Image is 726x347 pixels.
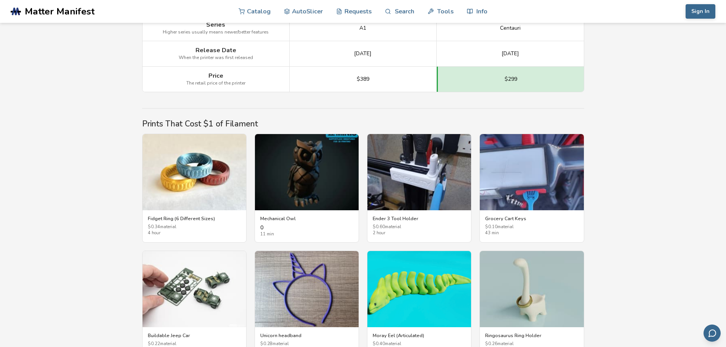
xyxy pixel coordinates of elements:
span: [DATE] [354,51,372,57]
img: Ender 3 Tool Holder [367,134,471,210]
a: Fidget Ring (6 Different Sizes)Fidget Ring (6 Different Sizes)$0.34material4 hour [142,134,247,243]
span: $ 0.10 material [485,225,578,230]
span: 2 hour [373,231,466,236]
span: $ 0.60 material [373,225,466,230]
span: Release Date [196,47,236,54]
img: Ringosaurus Ring Holder [480,251,583,327]
span: 43 min [485,231,578,236]
img: Moray Eel (Articulated) [367,251,471,327]
h3: Grocery Cart Keys [485,216,578,222]
span: $299 [505,76,517,82]
h3: Mechanical Owl [260,216,353,222]
span: Price [208,72,223,79]
img: Fidget Ring (6 Different Sizes) [143,134,246,210]
span: 4 hour [148,231,241,236]
h3: Ringosaurus Ring Holder [485,333,578,339]
span: $ 0.22 material [148,342,241,347]
span: $ 0.34 material [148,225,241,230]
h3: Buildable Jeep Car [148,333,241,339]
span: When the printer was first released [179,55,253,61]
span: Higher series usually means newer/better features [163,30,269,35]
span: Centauri [500,25,521,31]
span: A1 [359,25,366,31]
span: The retail price of the printer [186,81,245,86]
h3: Unicorn headband [260,333,353,339]
span: $ 0.28 material [260,342,353,347]
a: Ender 3 Tool HolderEnder 3 Tool Holder$0.60material2 hour [367,134,471,243]
h3: Fidget Ring (6 Different Sizes) [148,216,241,222]
span: $389 [357,76,369,82]
span: $ 0.40 material [373,342,466,347]
div: 0 [260,225,353,237]
button: Send feedback via email [704,325,721,342]
h3: Ender 3 Tool Holder [373,216,466,222]
img: Buildable Jeep Car [143,251,246,327]
span: Series [206,21,225,28]
h3: Moray Eel (Articulated) [373,333,466,339]
button: Sign In [686,4,715,19]
span: $ 0.26 material [485,342,578,347]
img: Mechanical Owl [255,134,359,210]
img: Grocery Cart Keys [480,134,583,210]
span: 11 min [260,232,353,237]
span: Matter Manifest [25,6,95,17]
a: Mechanical OwlMechanical Owl011 min [255,134,359,243]
span: [DATE] [502,51,519,57]
img: Unicorn headband [255,251,359,327]
h2: Prints That Cost $1 of Filament [142,119,584,128]
a: Grocery Cart KeysGrocery Cart Keys$0.10material43 min [479,134,584,243]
